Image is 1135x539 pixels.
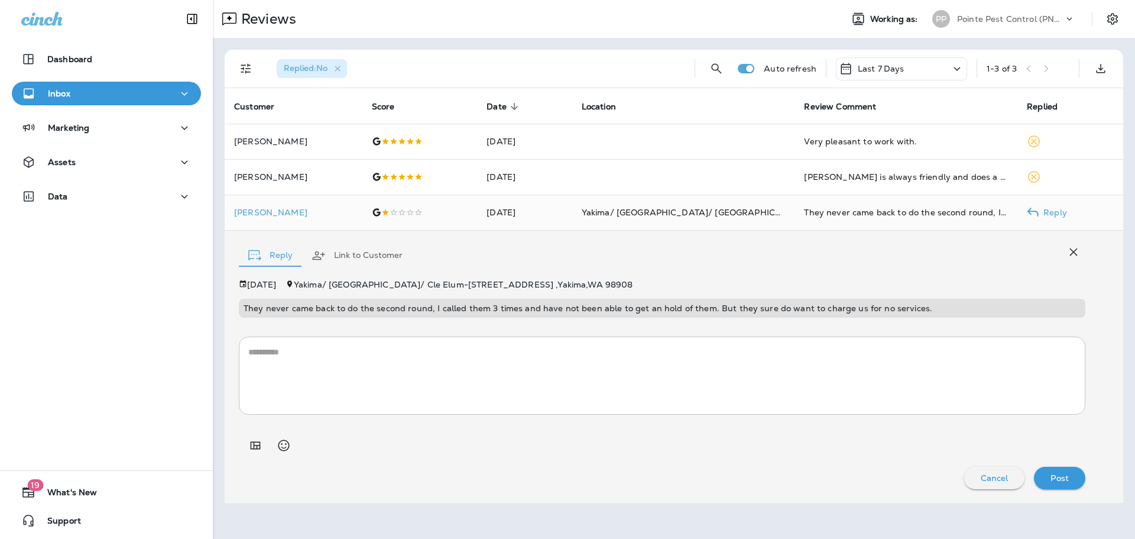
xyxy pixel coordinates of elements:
[234,101,290,112] span: Customer
[487,102,507,112] span: Date
[1027,102,1058,112] span: Replied
[302,234,412,277] button: Link to Customer
[804,135,1008,147] div: Very pleasant to work with.
[804,102,876,112] span: Review Comment
[12,150,201,174] button: Assets
[234,172,353,182] p: [PERSON_NAME]
[47,54,92,64] p: Dashboard
[858,64,904,73] p: Last 7 Days
[234,57,258,80] button: Filters
[176,7,209,31] button: Collapse Sidebar
[12,509,201,532] button: Support
[1034,467,1085,489] button: Post
[932,10,950,28] div: PP
[35,488,97,502] span: What's New
[277,59,347,78] div: Replied:No
[284,63,327,73] span: Replied : No
[244,304,1081,313] p: They never came back to do the second round, I called them 3 times and have not been able to get ...
[582,102,616,112] span: Location
[272,434,296,457] button: Select an emoji
[964,467,1025,489] button: Cancel
[244,434,267,457] button: Add in a premade template
[12,185,201,208] button: Data
[764,64,816,73] p: Auto refresh
[372,101,410,112] span: Score
[234,137,353,146] p: [PERSON_NAME]
[987,64,1017,73] div: 1 - 3 of 3
[35,516,81,530] span: Support
[48,123,89,133] p: Marketing
[582,207,901,218] span: Yakima/ [GEOGRAPHIC_DATA]/ [GEOGRAPHIC_DATA] ([STREET_ADDRESS])
[12,47,201,71] button: Dashboard
[1039,208,1067,217] p: Reply
[705,57,728,80] button: Search Reviews
[12,116,201,140] button: Marketing
[234,102,274,112] span: Customer
[582,101,631,112] span: Location
[1089,57,1113,80] button: Export as CSV
[870,14,920,24] span: Working as:
[957,14,1063,24] p: Pointe Pest Control (PNW)
[1102,8,1123,30] button: Settings
[12,82,201,105] button: Inbox
[804,206,1008,218] div: They never came back to do the second round, I called them 3 times and have not been able to get ...
[477,195,572,230] td: [DATE]
[48,157,76,167] p: Assets
[234,208,353,217] p: [PERSON_NAME]
[487,101,522,112] span: Date
[294,279,633,290] span: Yakima/ [GEOGRAPHIC_DATA]/ Cle Elum - [STREET_ADDRESS] , Yakima , WA 98908
[247,280,276,289] p: [DATE]
[1050,473,1069,483] p: Post
[12,480,201,504] button: 19What's New
[804,171,1008,183] div: Daniel is always friendly and does a great job with customer service!
[372,102,395,112] span: Score
[804,101,891,112] span: Review Comment
[234,208,353,217] div: Click to view Customer Drawer
[1027,101,1073,112] span: Replied
[981,473,1008,483] p: Cancel
[477,124,572,159] td: [DATE]
[239,234,302,277] button: Reply
[27,479,43,491] span: 19
[236,10,296,28] p: Reviews
[477,159,572,195] td: [DATE]
[48,192,68,201] p: Data
[48,89,70,98] p: Inbox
